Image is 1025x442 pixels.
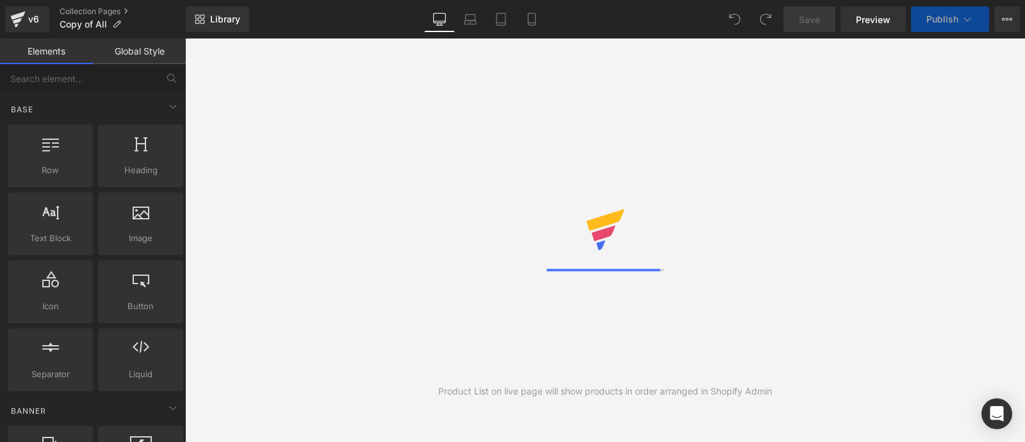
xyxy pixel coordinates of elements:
span: Icon [12,300,89,313]
a: Collection Pages [60,6,186,17]
span: Library [210,13,240,25]
span: Publish [926,14,958,24]
a: Global Style [93,38,186,64]
span: Copy of All [60,19,107,30]
button: Publish [911,6,989,32]
span: Image [102,232,179,245]
span: Row [12,164,89,177]
div: v6 [26,11,42,28]
a: Tablet [486,6,516,32]
button: More [994,6,1020,32]
span: Preview [856,13,890,26]
span: Button [102,300,179,313]
span: Text Block [12,232,89,245]
a: v6 [5,6,49,32]
span: Banner [10,405,47,417]
a: Desktop [424,6,455,32]
button: Undo [722,6,748,32]
div: Open Intercom Messenger [981,398,1012,429]
a: Mobile [516,6,547,32]
span: Save [799,13,820,26]
span: Base [10,103,35,115]
a: Laptop [455,6,486,32]
a: New Library [186,6,249,32]
button: Redo [753,6,778,32]
div: Product List on live page will show products in order arranged in Shopify Admin [438,384,772,398]
span: Heading [102,164,179,177]
span: Separator [12,368,89,381]
a: Preview [840,6,906,32]
span: Liquid [102,368,179,381]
